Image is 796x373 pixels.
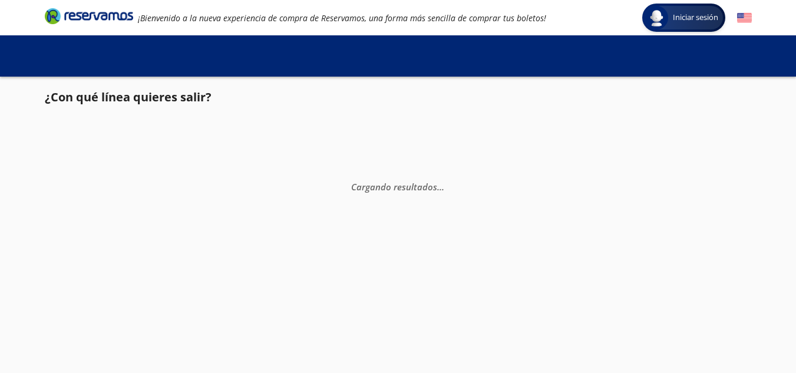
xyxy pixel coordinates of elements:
[45,7,133,25] i: Brand Logo
[437,180,440,192] span: .
[442,180,444,192] span: .
[737,11,752,25] button: English
[668,12,723,24] span: Iniciar sesión
[138,12,546,24] em: ¡Bienvenido a la nueva experiencia de compra de Reservamos, una forma más sencilla de comprar tus...
[45,7,133,28] a: Brand Logo
[351,180,444,192] em: Cargando resultados
[45,88,212,106] p: ¿Con qué línea quieres salir?
[440,180,442,192] span: .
